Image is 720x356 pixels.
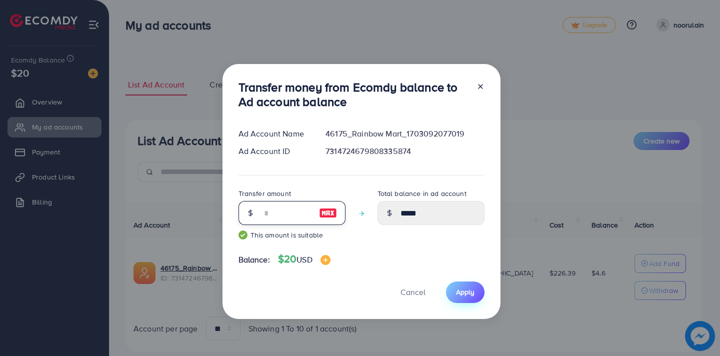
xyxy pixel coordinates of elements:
[446,281,484,303] button: Apply
[230,128,318,139] div: Ad Account Name
[238,230,247,239] img: guide
[238,230,345,240] small: This amount is suitable
[238,188,291,198] label: Transfer amount
[317,145,492,157] div: 7314724679808335874
[319,207,337,219] img: image
[238,254,270,265] span: Balance:
[296,254,312,265] span: USD
[230,145,318,157] div: Ad Account ID
[456,287,474,297] span: Apply
[238,80,468,109] h3: Transfer money from Ecomdy balance to Ad account balance
[377,188,466,198] label: Total balance in ad account
[388,281,438,303] button: Cancel
[320,255,330,265] img: image
[317,128,492,139] div: 46175_Rainbow Mart_1703092077019
[400,286,425,297] span: Cancel
[278,253,330,265] h4: $20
